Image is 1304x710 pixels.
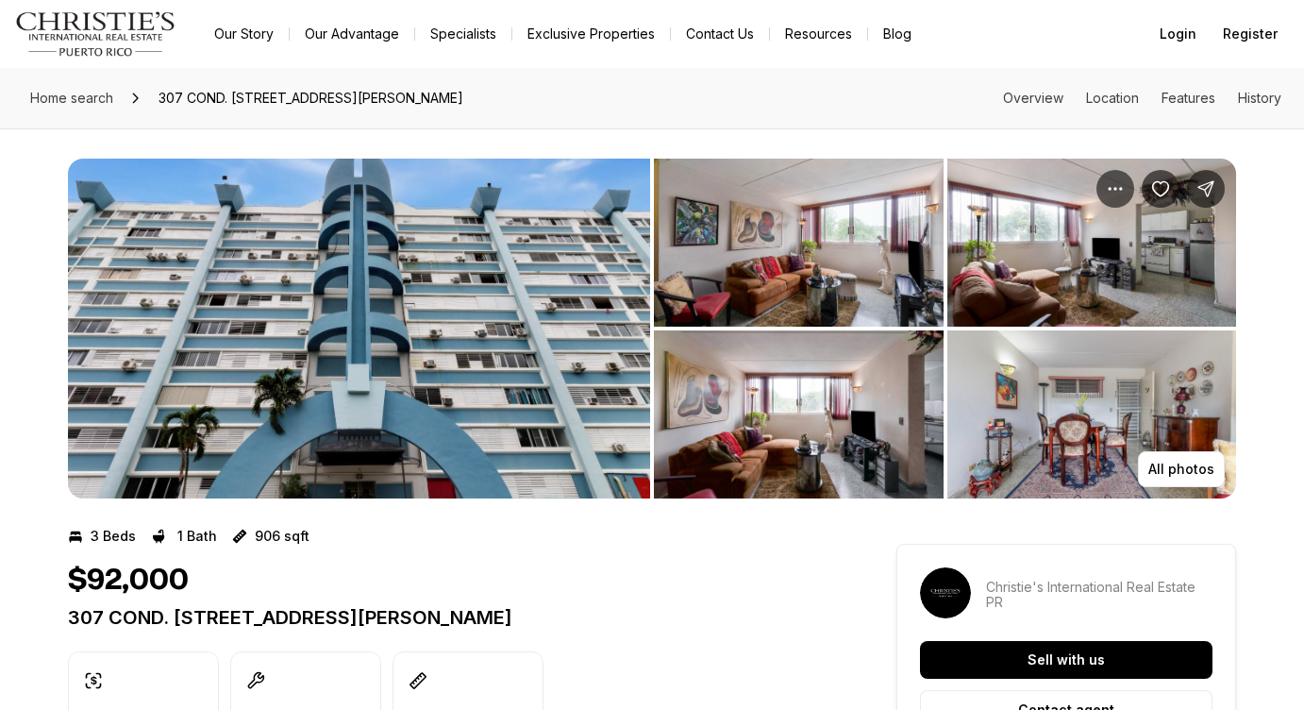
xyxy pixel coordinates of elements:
[1148,15,1208,53] button: Login
[177,529,217,544] p: 1 Bath
[15,11,176,57] img: logo
[1086,90,1139,106] a: Skip to: Location
[1238,90,1281,106] a: Skip to: History
[68,159,650,499] button: View image gallery
[68,159,1236,499] div: Listing Photos
[868,21,927,47] a: Blog
[23,83,121,113] a: Home search
[415,21,511,47] a: Specialists
[671,21,769,47] button: Contact Us
[199,21,289,47] a: Our Story
[947,159,1237,327] button: View image gallery
[512,21,670,47] a: Exclusive Properties
[1142,170,1179,208] button: Save Property: 307 COND. LOS ALMENDROS PLAZA II #2
[654,159,944,327] button: View image gallery
[255,529,309,544] p: 906 sqft
[1028,652,1105,668] p: Sell with us
[1212,15,1289,53] button: Register
[947,330,1237,499] button: View image gallery
[986,580,1212,610] p: Christie's International Real Estate PR
[920,641,1212,679] button: Sell with us
[290,21,414,47] a: Our Advantage
[68,159,650,499] li: 1 of 7
[30,90,113,106] span: Home search
[770,21,867,47] a: Resources
[1223,26,1278,42] span: Register
[151,83,471,113] span: 307 COND. [STREET_ADDRESS][PERSON_NAME]
[91,529,136,544] p: 3 Beds
[654,159,1236,499] li: 2 of 7
[1138,451,1225,487] button: All photos
[1148,462,1214,477] p: All photos
[1003,90,1063,106] a: Skip to: Overview
[68,563,189,599] h1: $92,000
[1162,90,1215,106] a: Skip to: Features
[1003,91,1281,106] nav: Page section menu
[1160,26,1196,42] span: Login
[1096,170,1134,208] button: Property options
[1187,170,1225,208] button: Share Property: 307 COND. LOS ALMENDROS PLAZA II #2
[654,330,944,499] button: View image gallery
[68,606,828,629] p: 307 COND. [STREET_ADDRESS][PERSON_NAME]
